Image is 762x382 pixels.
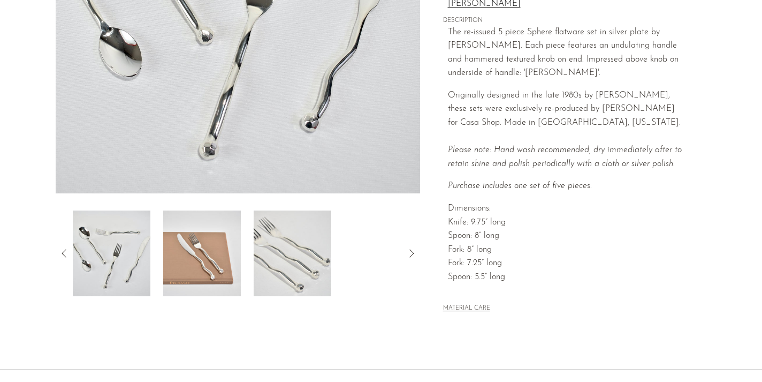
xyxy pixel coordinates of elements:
[448,146,682,168] em: Please note: Hand wash recommended, dry immediately after to retain shine and polish periodically...
[448,202,684,284] p: Dimensions: Knife: 9.75” long Spoon: 8” long Fork: 8” long Fork: 7.25” long Spoon: 5.5” long
[448,182,592,190] i: Purchase includes one set of five pieces.
[448,26,684,80] p: The re-issued 5 piece Sphere flatware set in silver plate by [PERSON_NAME]. Each piece features a...
[448,91,681,127] span: Originally designed in the late 1980s by [PERSON_NAME], these sets were exclusively re-produced b...
[443,305,490,313] button: MATERIAL CARE
[254,211,331,296] img: Silver Sphere 5-Piece Flatware Set
[443,16,684,26] span: DESCRIPTION
[73,211,150,296] img: Silver Sphere 5-Piece Flatware Set
[163,211,241,296] img: Silver Sphere 5-Piece Flatware Set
